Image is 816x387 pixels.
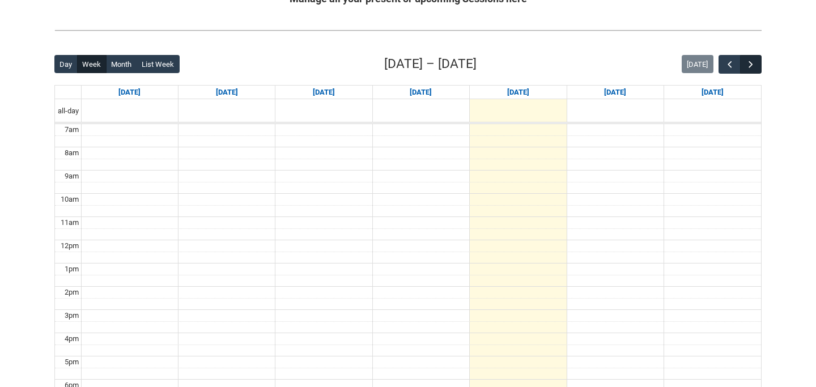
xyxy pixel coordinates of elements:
[62,147,81,159] div: 8am
[740,55,762,74] button: Next Week
[602,86,628,99] a: Go to September 12, 2025
[56,105,81,117] span: all-day
[58,240,81,252] div: 12pm
[505,86,532,99] a: Go to September 11, 2025
[311,86,337,99] a: Go to September 9, 2025
[54,24,762,36] img: REDU_GREY_LINE
[77,55,107,73] button: Week
[214,86,240,99] a: Go to September 8, 2025
[699,86,726,99] a: Go to September 13, 2025
[407,86,434,99] a: Go to September 10, 2025
[62,333,81,345] div: 4pm
[62,310,81,321] div: 3pm
[62,263,81,275] div: 1pm
[719,55,740,74] button: Previous Week
[62,356,81,368] div: 5pm
[62,124,81,135] div: 7am
[62,171,81,182] div: 9am
[58,194,81,205] div: 10am
[106,55,137,73] button: Month
[62,287,81,298] div: 2pm
[58,217,81,228] div: 11am
[137,55,180,73] button: List Week
[116,86,143,99] a: Go to September 7, 2025
[682,55,713,73] button: [DATE]
[384,54,477,74] h2: [DATE] – [DATE]
[54,55,78,73] button: Day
